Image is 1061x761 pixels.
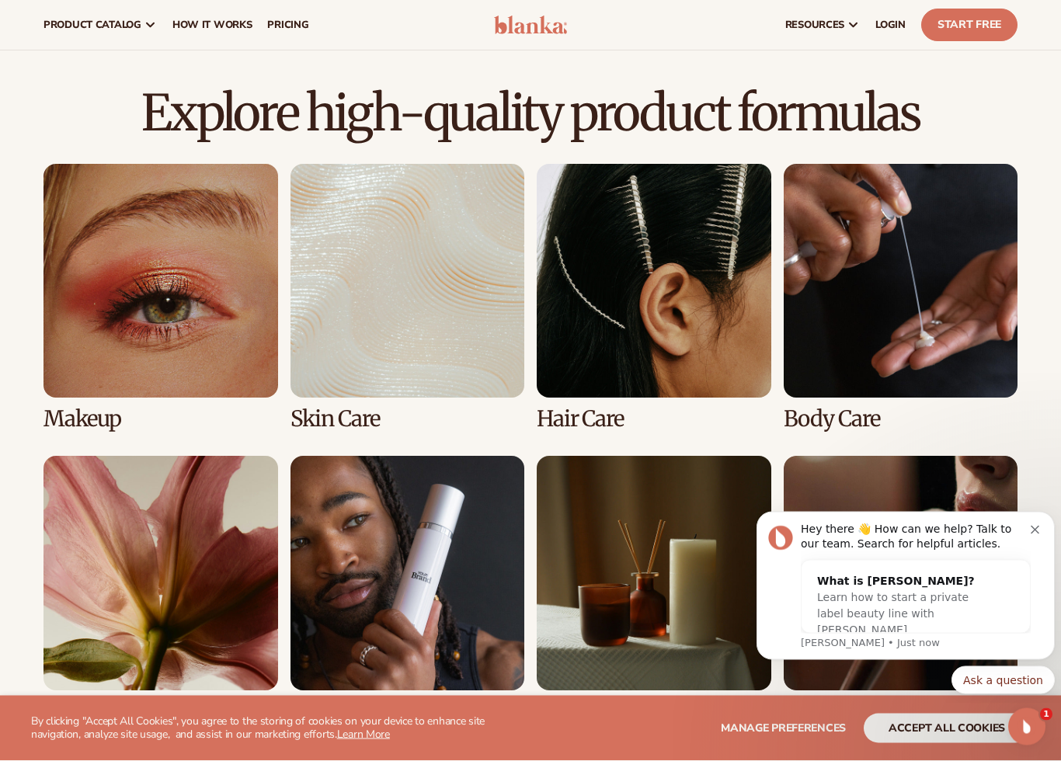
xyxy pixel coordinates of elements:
[43,165,278,432] div: 1 / 8
[784,165,1018,432] div: 4 / 8
[43,408,278,432] h3: Makeup
[290,165,525,432] div: 2 / 8
[864,714,1030,743] button: accept all cookies
[721,714,846,743] button: Manage preferences
[537,408,771,432] h3: Hair Care
[43,457,278,724] div: 5 / 8
[290,457,525,724] div: 6 / 8
[750,499,1061,704] iframe: Intercom notifications message
[337,727,390,742] a: Learn More
[784,408,1018,432] h3: Body Care
[785,19,844,31] span: resources
[43,19,141,31] span: product catalog
[172,19,252,31] span: How It Works
[784,457,1018,724] div: 8 / 8
[290,408,525,432] h3: Skin Care
[1008,708,1045,745] iframe: Intercom live chat
[267,19,308,31] span: pricing
[43,88,1018,140] h2: Explore high-quality product formulas
[1040,708,1052,721] span: 1
[31,715,530,742] p: By clicking "Accept All Cookies", you agree to the storing of cookies on your device to enhance s...
[921,9,1018,41] a: Start Free
[494,16,567,34] img: logo
[537,457,771,724] div: 7 / 8
[537,165,771,432] div: 3 / 8
[875,19,906,31] span: LOGIN
[721,721,846,735] span: Manage preferences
